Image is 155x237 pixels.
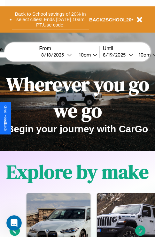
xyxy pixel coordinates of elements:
[136,52,152,58] div: 10am
[6,215,22,231] iframe: Intercom live chat
[12,10,89,29] button: Back to School savings of 20% in select cities! Ends [DATE] 10am PT.Use code:
[89,17,132,22] b: BACK2SCHOOL20
[6,159,149,185] h1: Explore by make
[41,52,67,58] div: 8 / 18 / 2025
[76,52,93,58] div: 10am
[3,105,8,131] div: Give Feedback
[103,52,129,58] div: 8 / 19 / 2025
[39,46,99,51] label: From
[39,51,74,58] button: 8/18/2025
[74,51,99,58] button: 10am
